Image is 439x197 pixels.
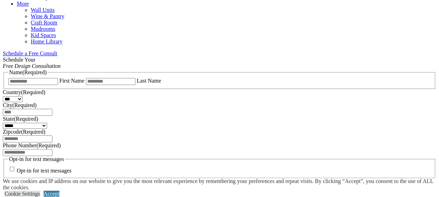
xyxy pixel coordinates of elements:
a: Home Library [31,38,63,44]
a: Mudrooms [31,26,55,32]
span: (Required) [22,69,46,75]
label: First Name [59,78,85,84]
a: Kid Spaces [31,32,56,38]
span: (Required) [36,142,60,148]
span: Schedule Your [3,57,61,69]
label: Zipcode [3,129,45,135]
label: Phone Number [3,142,61,148]
label: Last Name [137,78,161,84]
a: Craft Room [31,20,57,26]
span: (Required) [21,89,45,95]
label: Country [3,89,45,95]
a: Accept [44,191,59,197]
legend: Name [8,69,47,76]
label: Opt-in for text messages [17,168,72,174]
a: Wine & Pantry [31,13,64,19]
a: Schedule a Free Consult (opens a dropdown menu) [3,50,57,56]
a: Cookie Settings [5,191,40,197]
a: More menu text will display only on big screen [17,1,29,7]
span: (Required) [14,116,38,122]
label: City [3,102,37,108]
span: (Required) [21,129,45,135]
em: Free Design Consultation [3,63,61,69]
legend: Opt-in for text messages [8,156,65,162]
a: Wall Units [31,7,54,13]
label: State [3,116,38,122]
div: We use cookies and IP address on our website to give you the most relevant experience by remember... [3,178,439,191]
span: (Required) [13,102,37,108]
